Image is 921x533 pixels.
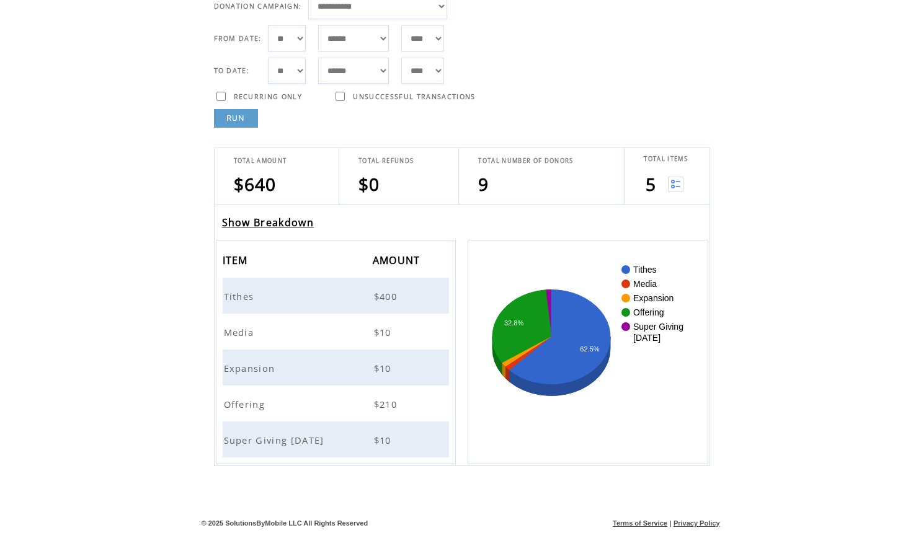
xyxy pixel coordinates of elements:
[353,92,475,101] span: UNSUCCESSFUL TRANSACTIONS
[224,398,269,410] span: Offering
[374,398,400,410] span: $210
[633,322,683,332] text: Super Giving
[581,345,600,353] text: 62.5%
[214,2,302,11] span: DONATION CAMPAIGN:
[224,361,278,372] a: Expansion
[358,157,414,165] span: TOTAL REFUNDS
[613,519,667,527] a: Terms of Service
[646,172,656,196] span: 5
[214,34,262,43] span: FROM DATE:
[633,293,674,303] text: Expansion
[374,290,400,302] span: $400
[374,326,394,338] span: $10
[224,326,257,338] span: Media
[234,172,277,196] span: $640
[223,250,251,273] span: ITEM
[224,289,257,301] a: Tithes
[222,216,314,229] a: Show Breakdown
[633,279,657,289] text: Media
[214,66,250,75] span: TO DATE:
[633,307,664,317] text: Offering
[234,92,303,101] span: RECURRING ONLY
[224,433,327,444] a: Super Giving [DATE]
[374,362,394,374] span: $10
[478,172,489,196] span: 9
[224,290,257,302] span: Tithes
[644,155,688,163] span: TOTAL ITEMS
[373,256,424,263] a: AMOUNT
[224,325,257,337] a: Media
[633,265,657,275] text: Tithes
[202,519,368,527] span: © 2025 SolutionsByMobile LLC All Rights Reserved
[224,397,269,408] a: Offering
[234,157,287,165] span: TOTAL AMOUNT
[374,434,394,446] span: $10
[674,519,720,527] a: Privacy Policy
[358,172,380,196] span: $0
[224,434,327,446] span: Super Giving [DATE]
[223,256,251,263] a: ITEM
[224,362,278,374] span: Expansion
[487,259,688,445] svg: A chart.
[504,319,523,327] text: 32.8%
[669,519,671,527] span: |
[633,333,661,343] text: [DATE]
[214,109,258,128] a: RUN
[668,177,683,192] img: View list
[478,157,573,165] span: TOTAL NUMBER OF DONORS
[373,250,424,273] span: AMOUNT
